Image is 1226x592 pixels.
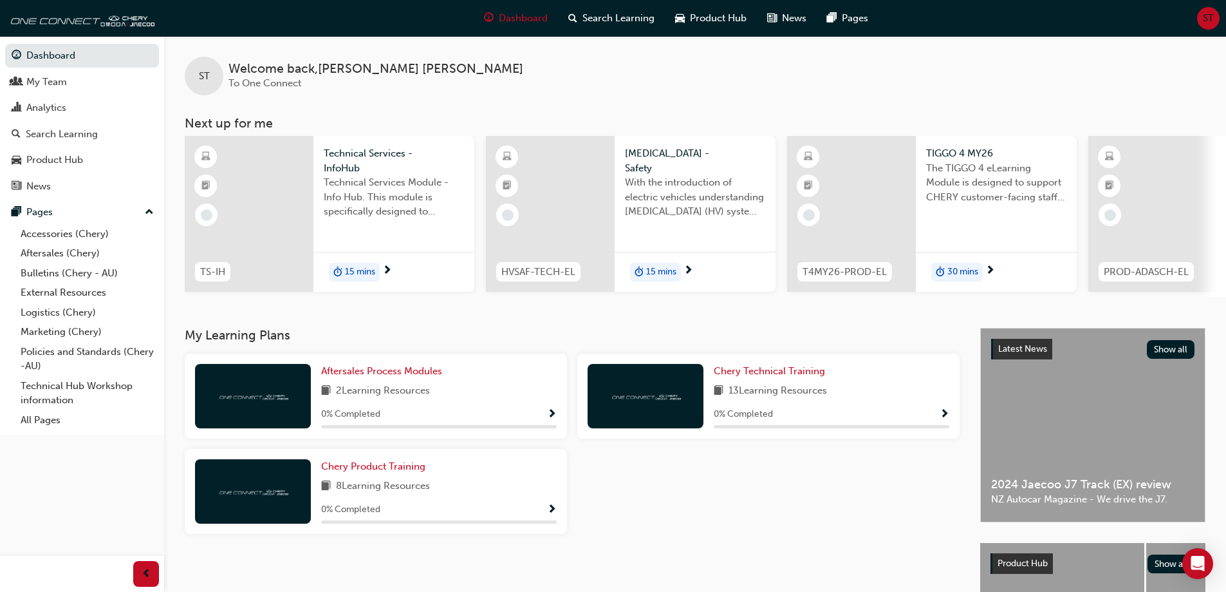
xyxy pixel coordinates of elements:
[635,264,644,281] span: duration-icon
[486,136,776,292] a: HVSAF-TECH-EL[MEDICAL_DATA] - SafetyWith the introduction of electric vehicles understanding [MED...
[5,70,159,94] a: My Team
[547,504,557,516] span: Show Progress
[1105,178,1114,195] span: booktick-icon
[12,102,21,114] span: chart-icon
[1105,149,1114,166] span: learningResourceType_ELEARNING-icon
[714,364,830,379] a: Chery Technical Training
[991,492,1194,507] span: NZ Autocar Magazine - We drive the J7.
[15,243,159,263] a: Aftersales (Chery)
[714,407,773,422] span: 0 % Completed
[998,343,1047,354] span: Latest News
[15,342,159,376] a: Policies and Standards (Chery -AU)
[201,178,210,195] span: booktick-icon
[1147,340,1195,359] button: Show all
[333,264,342,281] span: duration-icon
[582,11,655,26] span: Search Learning
[6,5,154,31] img: oneconnect
[782,11,806,26] span: News
[499,11,548,26] span: Dashboard
[610,390,681,402] img: oneconnect
[547,409,557,421] span: Show Progress
[26,127,98,142] div: Search Learning
[336,383,430,399] span: 2 Learning Resources
[817,5,878,32] a: pages-iconPages
[321,365,442,377] span: Aftersales Process Modules
[729,383,827,399] span: 13 Learning Resources
[625,146,765,175] span: [MEDICAL_DATA] - Safety
[985,265,995,277] span: next-icon
[484,10,494,26] span: guage-icon
[625,175,765,219] span: With the introduction of electric vehicles understanding [MEDICAL_DATA] (HV) systems is critical ...
[936,264,945,281] span: duration-icon
[757,5,817,32] a: news-iconNews
[200,265,225,280] span: TS-IH
[26,100,66,115] div: Analytics
[321,502,380,517] span: 0 % Completed
[5,96,159,120] a: Analytics
[665,5,757,32] a: car-iconProduct Hub
[714,383,723,399] span: book-icon
[15,283,159,303] a: External Resources
[321,383,331,399] span: book-icon
[321,364,447,379] a: Aftersales Process Modules
[940,406,949,423] button: Show Progress
[26,179,51,194] div: News
[26,205,53,220] div: Pages
[1104,265,1189,280] span: PROD-ADASCH-EL
[502,209,514,221] span: learningRecordVerb_NONE-icon
[15,376,159,410] a: Technical Hub Workshop information
[5,148,159,172] a: Product Hub
[185,136,474,292] a: TS-IHTechnical Services - InfoHubTechnical Services Module - Info Hub. This module is specificall...
[991,477,1194,492] span: 2024 Jaecoo J7 Track (EX) review
[827,10,837,26] span: pages-icon
[1182,548,1213,579] div: Open Intercom Messenger
[201,209,212,221] span: learningRecordVerb_NONE-icon
[15,224,159,244] a: Accessories (Chery)
[5,44,159,68] a: Dashboard
[926,146,1066,161] span: TIGGO 4 MY26
[15,322,159,342] a: Marketing (Chery)
[5,175,159,198] a: News
[15,410,159,430] a: All Pages
[142,566,151,582] span: prev-icon
[787,136,1077,292] a: T4MY26-PROD-ELTIGGO 4 MY26The TIGGO 4 eLearning Module is designed to support CHERY customer-faci...
[804,149,813,166] span: learningResourceType_ELEARNING-icon
[5,200,159,224] button: Pages
[714,365,825,377] span: Chery Technical Training
[690,11,747,26] span: Product Hub
[218,390,288,402] img: oneconnect
[474,5,558,32] a: guage-iconDashboard
[321,461,425,472] span: Chery Product Training
[321,407,380,422] span: 0 % Completed
[26,153,83,167] div: Product Hub
[199,69,210,84] span: ST
[998,558,1048,569] span: Product Hub
[767,10,777,26] span: news-icon
[324,146,464,175] span: Technical Services - InfoHub
[336,479,430,495] span: 8 Learning Resources
[947,265,978,280] span: 30 mins
[12,77,21,88] span: people-icon
[201,149,210,166] span: learningResourceType_ELEARNING-icon
[228,62,523,77] span: Welcome back , [PERSON_NAME] [PERSON_NAME]
[324,175,464,219] span: Technical Services Module - Info Hub. This module is specifically designed to address the require...
[940,409,949,421] span: Show Progress
[164,116,1226,131] h3: Next up for me
[1104,209,1116,221] span: learningRecordVerb_NONE-icon
[547,406,557,423] button: Show Progress
[803,209,815,221] span: learningRecordVerb_NONE-icon
[1147,555,1196,573] button: Show all
[12,207,21,218] span: pages-icon
[503,149,512,166] span: learningResourceType_ELEARNING-icon
[12,50,21,62] span: guage-icon
[804,178,813,195] span: booktick-icon
[1203,11,1214,26] span: ST
[675,10,685,26] span: car-icon
[321,479,331,495] span: book-icon
[503,178,512,195] span: booktick-icon
[218,485,288,497] img: oneconnect
[382,265,392,277] span: next-icon
[12,155,21,166] span: car-icon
